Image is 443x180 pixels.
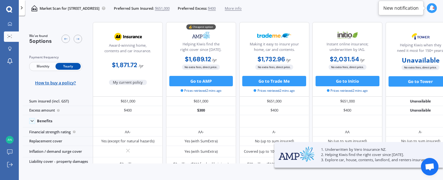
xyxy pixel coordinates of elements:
div: $400 [239,106,309,115]
div: Financial strength rating [23,127,93,137]
div: No (up to sum insured) [401,138,440,144]
div: $2 million ($1M for bodily injury) [173,162,229,167]
b: Unavailable [402,58,439,63]
span: No extra fees, direct price. [255,65,293,69]
div: Open chat [421,158,438,175]
div: $400 [312,106,382,115]
span: No extra fees, direct price. [329,65,366,69]
span: / yr [360,57,365,62]
b: $1,871.72 [112,61,137,69]
div: Inflation / demand surge cover [23,146,93,157]
img: AA.webp [111,30,145,43]
span: Preferred Sum Insured: [114,6,154,11]
span: / yr [286,57,291,62]
img: Initio.webp [330,29,365,42]
span: Prices retrieved 2 mins ago [327,89,368,93]
b: $1,689.12 [185,55,211,63]
div: AA [345,129,350,135]
div: $651,000 [93,97,163,106]
b: $1,732.96 [257,55,285,63]
div: Excess amount [23,106,93,115]
div: Covered (up to 10% of Sum Insured) [244,149,305,154]
button: Go to Trade Me [242,76,306,86]
div: AA- [198,129,204,135]
p: Market Scan for [STREET_ADDRESS] [40,6,100,11]
span: Prices retrieved 2 mins ago [181,89,221,93]
div: $2 million [120,162,136,167]
div: Replacement cover [23,137,93,146]
img: home-and-contents.b802091223b8502ef2dd.svg [31,5,37,11]
span: No extra fees, direct price. [401,65,439,70]
div: 💰 Cheapest option [186,24,216,30]
div: Yes (except for natural hazards) [101,138,154,144]
div: $400 [93,106,163,115]
span: / yr [139,63,144,68]
div: Yes (with SumExtra) [185,138,218,144]
p: 1. Underwritten by Vero Insurance NZ. [321,147,430,152]
span: How to buy a policy? [35,80,76,85]
img: Tower.webp [403,30,438,43]
span: More info [225,6,242,11]
span: My current policy [109,80,147,85]
span: No extra fees, direct price. [182,65,220,69]
img: AMP.webp [184,29,218,42]
div: Benefits [37,119,53,123]
div: AA- [125,129,131,135]
span: $651,000 [155,6,170,11]
button: Go to Initio [316,76,379,86]
div: Payment frequency [29,55,82,60]
div: $651,000 [239,97,309,106]
span: 5 options [29,38,52,44]
p: 3. Explore car, house, contents, landlord, and renters insurance. [321,157,430,162]
span: Yearly [55,63,81,70]
span: / yr [212,57,217,62]
span: Preferred Excess: [178,6,207,11]
p: 2. Helping Kiwis find the right cover since [DATE]. [321,152,430,157]
div: No (up to sum insured) [328,138,367,144]
div: A- [272,129,276,135]
div: $651,000 [166,97,236,106]
div: No (up to sum insured) [255,138,294,144]
div: Sum insured (incl. GST) [23,97,93,106]
div: Yes (with SumExtra) [185,149,218,154]
div: A- [419,129,422,135]
span: $400 [208,6,216,11]
div: Making it easy to insure your home, car and contents. [244,42,305,54]
div: $20 million ($100K bodily injury) [247,162,301,167]
div: $300 [166,106,236,115]
div: Instant online insurance; underwritten by IAG. [317,42,378,54]
span: We've found [29,34,52,38]
img: AMP.webp [279,146,315,162]
span: Prices retrieved 2 mins ago [254,89,294,93]
div: Award-winning home, contents and car insurance. [97,43,158,56]
b: $2,031.54 [330,55,359,63]
button: Go to AMP [169,76,233,86]
span: Monthly [30,63,55,70]
div: Liability cover - property damages / bodily injury [23,157,93,172]
img: Trademe.webp [257,29,292,42]
div: $651,000 [312,97,382,106]
div: Helping Kiwis find the right cover since [DATE]. [171,42,232,54]
img: 09df73b357b547fa5a093bf3a0a15090 [6,136,14,144]
div: New notification [383,5,419,11]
